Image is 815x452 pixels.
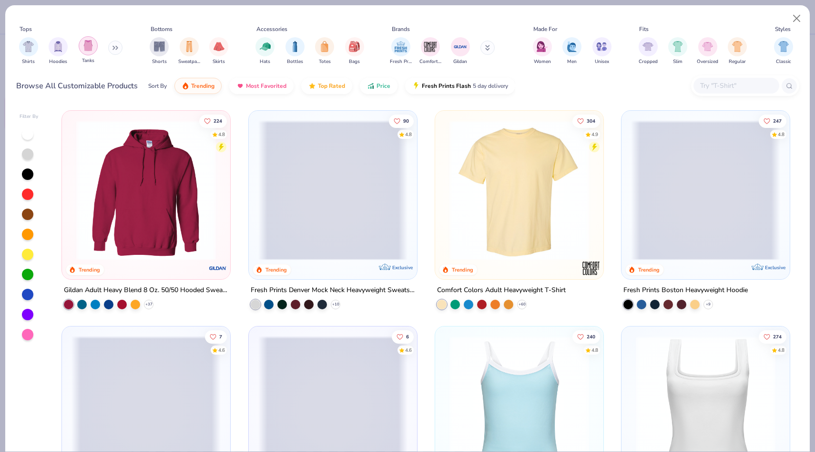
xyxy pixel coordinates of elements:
div: filter for Regular [728,37,747,65]
div: filter for Fresh Prints [390,37,412,65]
div: 4.6 [405,347,411,354]
span: 90 [403,118,408,123]
div: Fresh Prints Denver Mock Neck Heavyweight Sweatshirt [251,284,415,296]
span: Gildan [453,58,467,65]
span: + 10 [332,302,339,307]
div: Bottoms [151,25,173,33]
div: 4.8 [778,347,784,354]
span: 274 [773,335,782,339]
img: Cropped Image [642,41,653,52]
div: Accessories [256,25,287,33]
span: 247 [773,118,782,123]
span: Comfort Colors [419,58,441,65]
img: Comfort Colors logo [581,259,601,278]
button: filter button [255,37,275,65]
div: filter for Shorts [150,37,169,65]
button: filter button [419,37,441,65]
div: Browse All Customizable Products [16,80,138,92]
span: Most Favorited [246,82,286,90]
button: filter button [19,37,38,65]
img: e55d29c3-c55d-459c-bfd9-9b1c499ab3c6 [594,120,743,260]
button: filter button [562,37,581,65]
span: Regular [729,58,746,65]
button: Top Rated [301,78,352,94]
div: 4.8 [218,131,225,138]
img: Shirts Image [23,41,34,52]
img: Hats Image [260,41,271,52]
div: filter for Totes [315,37,334,65]
div: Tops [20,25,32,33]
span: Oversized [697,58,718,65]
button: filter button [390,37,412,65]
span: Totes [319,58,331,65]
span: Fresh Prints Flash [422,82,471,90]
button: filter button [592,37,611,65]
img: Hoodies Image [53,41,63,52]
img: Shorts Image [154,41,165,52]
span: Cropped [639,58,658,65]
span: Sweatpants [178,58,200,65]
div: filter for Oversized [697,37,718,65]
div: 4.8 [405,131,411,138]
img: trending.gif [182,82,189,90]
span: Unisex [595,58,609,65]
img: Unisex Image [596,41,607,52]
span: Top Rated [318,82,345,90]
img: Comfort Colors Image [423,40,438,54]
button: filter button [451,37,470,65]
div: Filter By [20,113,39,120]
span: 7 [219,335,222,339]
div: filter for Cropped [639,37,658,65]
span: Skirts [213,58,225,65]
div: filter for Shirts [19,37,38,65]
span: + 37 [145,302,153,307]
img: Skirts Image [214,41,224,52]
button: filter button [209,37,228,65]
img: Regular Image [732,41,743,52]
span: Hats [260,58,270,65]
button: Like [388,114,413,127]
button: Like [759,330,786,344]
button: filter button [697,37,718,65]
img: 029b8af0-80e6-406f-9fdc-fdf898547912 [445,120,594,260]
div: Gildan Adult Heavy Blend 8 Oz. 50/50 Hooded Sweatshirt [64,284,228,296]
div: filter for Hats [255,37,275,65]
button: filter button [345,37,364,65]
span: + 60 [518,302,525,307]
span: Shirts [22,58,35,65]
img: Women Image [537,41,548,52]
img: Classic Image [778,41,789,52]
img: Bags Image [349,41,359,52]
span: Bottles [287,58,303,65]
span: + 9 [706,302,711,307]
button: Close [788,10,806,28]
span: Exclusive [765,264,785,271]
button: Like [199,114,227,127]
span: Fresh Prints [390,58,412,65]
img: Fresh Prints Image [394,40,408,54]
img: Slim Image [672,41,683,52]
span: 224 [214,118,222,123]
img: flash.gif [412,82,420,90]
button: filter button [79,37,98,65]
button: filter button [639,37,658,65]
img: Bottles Image [290,41,300,52]
button: Price [360,78,397,94]
button: filter button [533,37,552,65]
img: Gildan Image [453,40,468,54]
img: Gildan logo [209,259,228,278]
div: Comfort Colors Adult Heavyweight T-Shirt [437,284,566,296]
span: Bags [349,58,360,65]
div: filter for Women [533,37,552,65]
div: filter for Bottles [285,37,305,65]
div: Made For [533,25,557,33]
img: Sweatpants Image [184,41,194,52]
div: filter for Classic [774,37,793,65]
span: 6 [406,335,408,339]
span: 240 [587,335,595,339]
span: Price [377,82,390,90]
div: filter for Tanks [79,36,98,64]
button: filter button [285,37,305,65]
button: Like [391,330,413,344]
img: Tanks Image [83,40,93,51]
